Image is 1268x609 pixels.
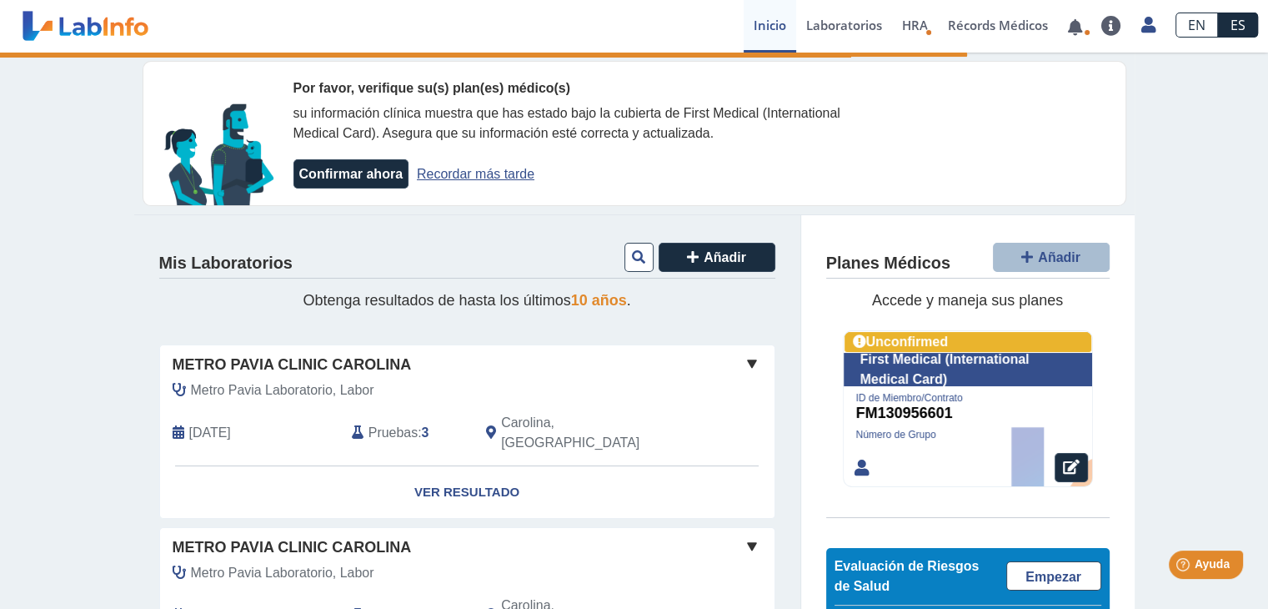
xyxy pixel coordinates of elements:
[902,17,928,33] span: HRA
[191,380,374,400] span: Metro Pavia Laboratorio, Labor
[1025,570,1081,584] span: Empezar
[872,292,1063,309] span: Accede y maneja sus planes
[1218,13,1258,38] a: ES
[571,292,627,309] span: 10 años
[417,167,534,181] a: Recordar más tarde
[293,106,840,140] span: su información clínica muestra que has estado bajo la cubierta de First Medical (International Me...
[160,466,774,519] a: Ver Resultado
[191,563,374,583] span: Metro Pavia Laboratorio, Labor
[293,159,408,189] button: Confirmar ahora
[501,413,685,453] span: Carolina, PR
[293,78,885,98] div: Por favor, verifique su(s) plan(es) médico(s)
[826,254,950,274] h4: Planes Médicos
[422,425,429,440] b: 3
[1006,561,1101,591] a: Empezar
[339,413,474,453] div: :
[173,536,412,559] span: Metro Pavia Clinic Carolina
[1120,544,1250,591] iframe: Help widget launcher
[834,559,980,593] span: Evaluación de Riesgos de Salud
[303,292,630,309] span: Obtenga resultados de hasta los últimos .
[368,423,418,443] span: Pruebas
[704,250,746,264] span: Añadir
[1175,13,1218,38] a: EN
[159,254,293,274] h4: Mis Laboratorios
[993,243,1110,272] button: Añadir
[659,243,775,272] button: Añadir
[189,423,231,443] span: 2025-09-18
[1038,250,1080,264] span: Añadir
[173,354,412,376] span: Metro Pavia Clinic Carolina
